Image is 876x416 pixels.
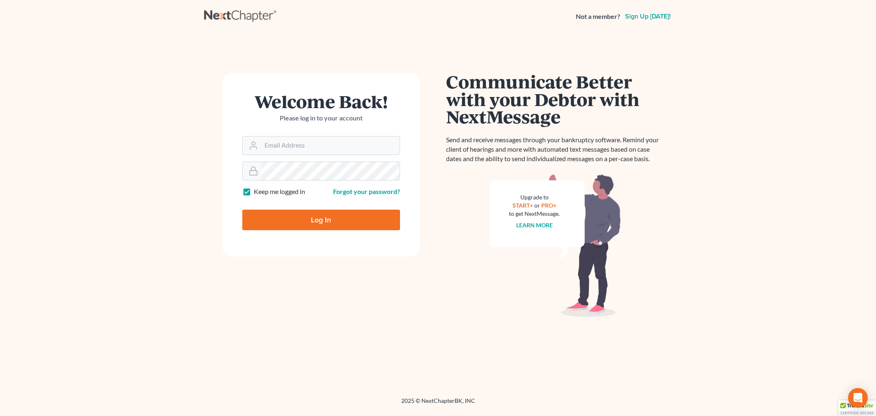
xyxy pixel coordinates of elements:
[576,12,620,21] strong: Not a member?
[446,73,664,125] h1: Communicate Better with your Debtor with NextMessage
[838,400,876,416] div: TrustedSite Certified
[242,210,400,230] input: Log In
[516,222,553,229] a: Learn more
[509,193,560,201] div: Upgrade to
[490,173,621,317] img: nextmessage_bg-59042aed3d76b12b5cd301f8e5b87938c9018125f34e5fa2b7a6b67550977c72.svg
[242,113,400,123] p: Please log in to your account
[333,187,400,195] a: Forgot your password?
[623,13,672,20] a: Sign up [DATE]!
[242,92,400,110] h1: Welcome Back!
[204,397,672,411] div: 2025 © NextChapterBK, INC
[513,202,533,209] a: START+
[848,388,868,408] div: Open Intercom Messenger
[509,210,560,218] div: to get NextMessage.
[254,187,305,196] label: Keep me logged in
[541,202,556,209] a: PRO+
[261,136,400,155] input: Email Address
[446,135,664,164] p: Send and receive messages through your bankruptcy software. Remind your client of hearings and mo...
[534,202,540,209] span: or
